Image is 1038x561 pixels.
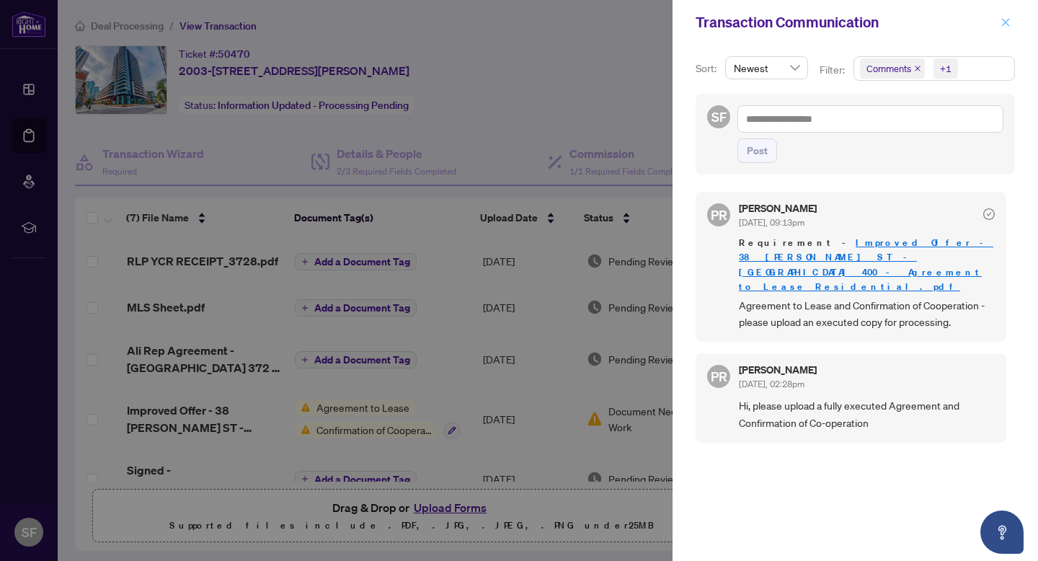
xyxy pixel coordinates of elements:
div: +1 [940,61,951,76]
span: Hi, please upload a fully executed Agreement and Confirmation of Co-operation [739,397,995,431]
span: PR [711,205,727,225]
span: Comments [866,61,911,76]
h5: [PERSON_NAME] [739,203,817,213]
p: Sort: [696,61,719,76]
div: Transaction Communication [696,12,996,33]
span: Newest [734,57,799,79]
span: SF [711,107,727,127]
button: Open asap [980,511,1024,554]
p: Filter: [820,62,847,78]
span: Agreement to Lease and Confirmation of Cooperation - please upload an executed copy for processing. [739,297,995,331]
span: Comments [860,58,925,79]
span: check-circle [983,208,995,220]
a: Improved Offer - 38 [PERSON_NAME] ST - [GEOGRAPHIC_DATA] 400 - Agreement to Lease Residential.pdf [739,237,993,292]
span: [DATE], 02:28pm [739,379,804,389]
span: close [1001,17,1011,27]
span: PR [711,366,727,386]
h5: [PERSON_NAME] [739,365,817,375]
span: Requirement - [739,236,995,293]
span: close [914,65,921,72]
button: Post [737,138,777,163]
span: [DATE], 09:13pm [739,217,804,228]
